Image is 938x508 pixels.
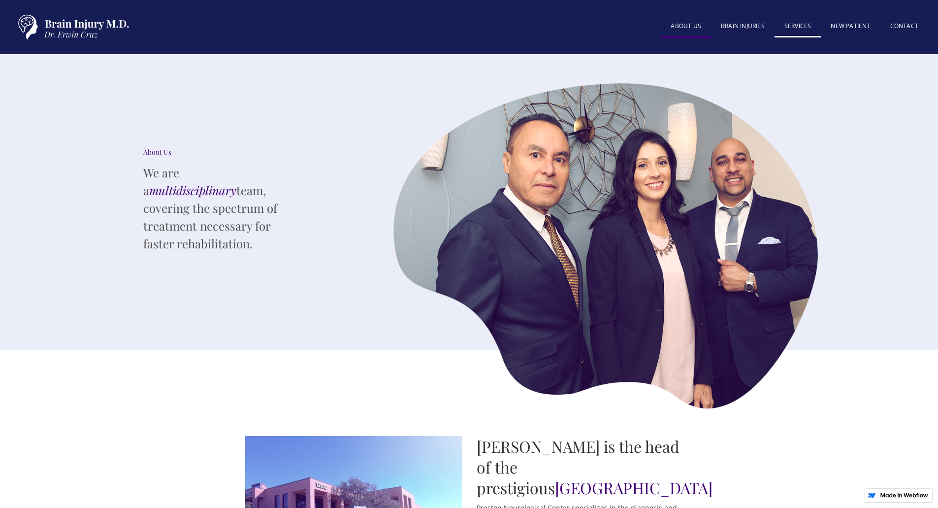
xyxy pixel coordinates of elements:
[477,436,693,498] h2: [PERSON_NAME] is the head of the prestigious
[143,147,291,157] div: About Us
[821,16,880,36] a: New patient
[10,10,133,44] a: home
[775,16,821,37] a: SERVICES
[711,16,775,36] a: BRAIN INJURIES
[143,164,291,252] p: We are a team, covering the spectrum of treatment necessary for faster rehabilitation.
[555,477,712,498] span: [GEOGRAPHIC_DATA]
[880,16,928,36] a: Contact
[661,16,711,38] a: About US
[149,182,236,198] em: multidisciplinary
[880,493,928,498] img: Made in Webflow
